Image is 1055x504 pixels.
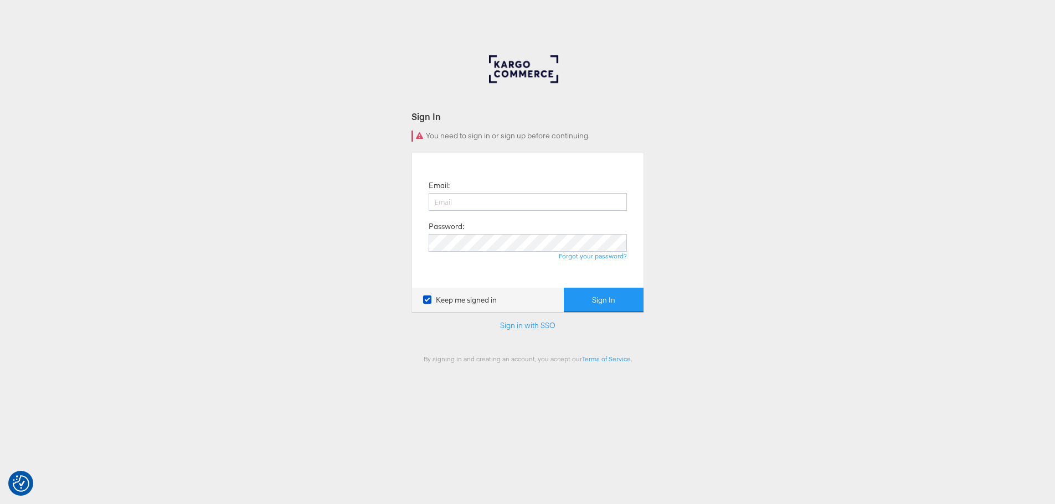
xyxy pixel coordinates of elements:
[500,320,555,330] a: Sign in with SSO
[429,180,450,191] label: Email:
[582,355,631,363] a: Terms of Service
[13,475,29,492] img: Revisit consent button
[411,131,644,142] div: You need to sign in or sign up before continuing.
[13,475,29,492] button: Consent Preferences
[559,252,627,260] a: Forgot your password?
[411,355,644,363] div: By signing in and creating an account, you accept our .
[429,221,464,232] label: Password:
[429,193,627,211] input: Email
[564,288,644,313] button: Sign In
[423,295,497,305] label: Keep me signed in
[411,110,644,123] div: Sign In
